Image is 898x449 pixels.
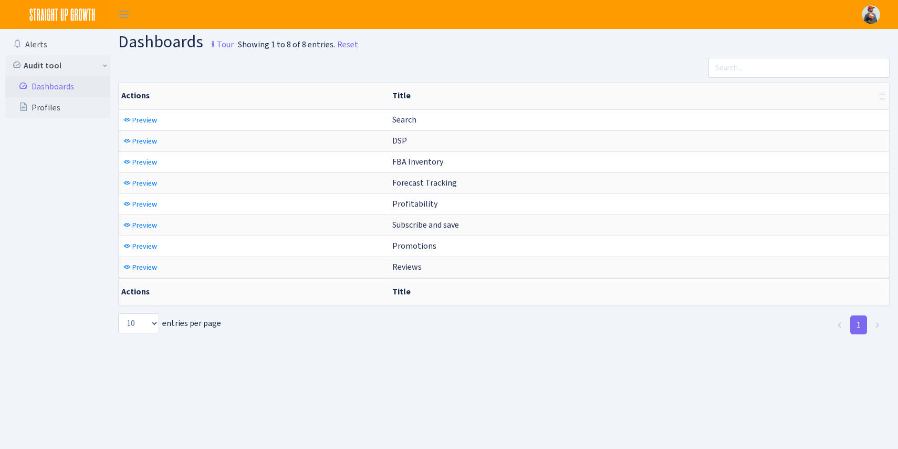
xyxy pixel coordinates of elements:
[388,278,889,305] th: Title
[337,38,358,51] a: Reset
[118,313,221,333] label: entries per page
[238,38,335,51] div: Showing 1 to 8 of 8 entries.
[203,30,234,53] a: Tour
[708,58,890,78] input: Search...
[392,240,436,251] span: Promotions
[5,97,110,118] a: Profiles
[132,220,157,230] span: Preview
[132,262,157,272] span: Preview
[121,133,160,149] a: Preview
[121,196,160,212] a: Preview
[118,33,234,54] h1: Dashboards
[132,241,157,251] span: Preview
[392,135,407,146] span: DSP
[5,34,110,55] a: Alerts
[132,115,157,125] span: Preview
[850,315,867,334] a: 1
[121,238,160,254] a: Preview
[121,175,160,191] a: Preview
[119,278,388,305] th: Actions
[121,217,160,233] a: Preview
[111,6,137,23] button: Toggle navigation
[388,83,889,109] th: Title : activate to sort column ascending
[392,261,422,272] span: Reviews
[5,55,110,76] a: Audit tool
[132,136,157,146] span: Preview
[5,76,110,97] a: Dashboards
[206,36,234,54] small: Tour
[392,198,437,209] span: Profitability
[121,112,160,128] a: Preview
[392,177,457,188] span: Forecast Tracking
[392,219,459,230] span: Subscribe and save
[121,259,160,275] a: Preview
[132,199,157,209] span: Preview
[132,157,157,167] span: Preview
[862,5,880,24] img: jack
[392,114,416,125] span: Search
[118,313,159,333] select: entries per page
[119,83,388,109] th: Actions
[392,156,443,167] span: FBA Inventory
[862,5,880,24] a: j
[132,178,157,188] span: Preview
[121,154,160,170] a: Preview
